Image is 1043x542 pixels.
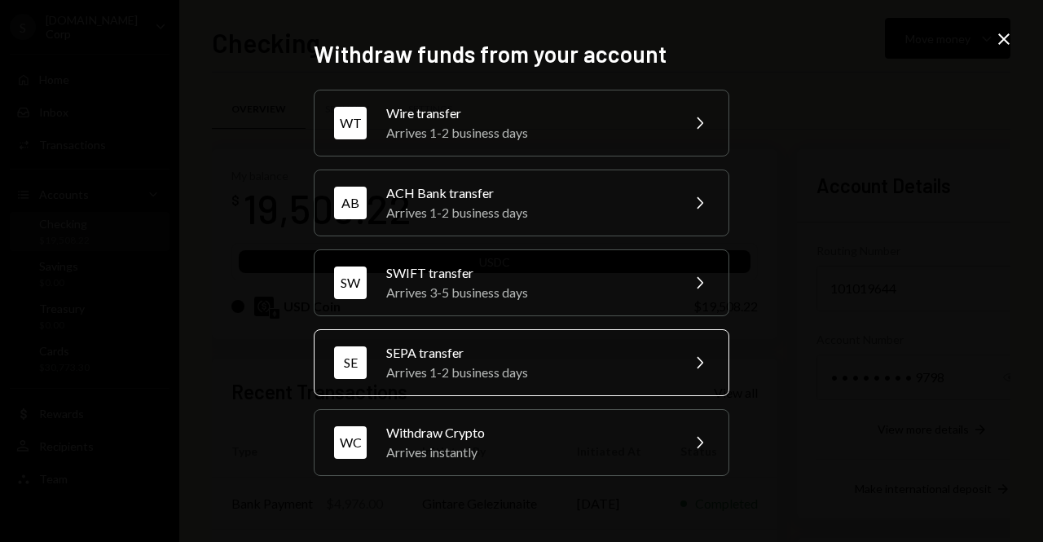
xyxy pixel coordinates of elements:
[314,90,729,156] button: WTWire transferArrives 1-2 business days
[314,409,729,476] button: WCWithdraw CryptoArrives instantly
[334,346,367,379] div: SE
[314,38,729,70] h2: Withdraw funds from your account
[386,363,670,382] div: Arrives 1-2 business days
[334,107,367,139] div: WT
[314,249,729,316] button: SWSWIFT transferArrives 3-5 business days
[314,170,729,236] button: ABACH Bank transferArrives 1-2 business days
[386,104,670,123] div: Wire transfer
[386,183,670,203] div: ACH Bank transfer
[334,267,367,299] div: SW
[386,443,670,462] div: Arrives instantly
[386,423,670,443] div: Withdraw Crypto
[386,123,670,143] div: Arrives 1-2 business days
[386,343,670,363] div: SEPA transfer
[334,426,367,459] div: WC
[386,263,670,283] div: SWIFT transfer
[334,187,367,219] div: AB
[386,203,670,223] div: Arrives 1-2 business days
[314,329,729,396] button: SESEPA transferArrives 1-2 business days
[386,283,670,302] div: Arrives 3-5 business days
